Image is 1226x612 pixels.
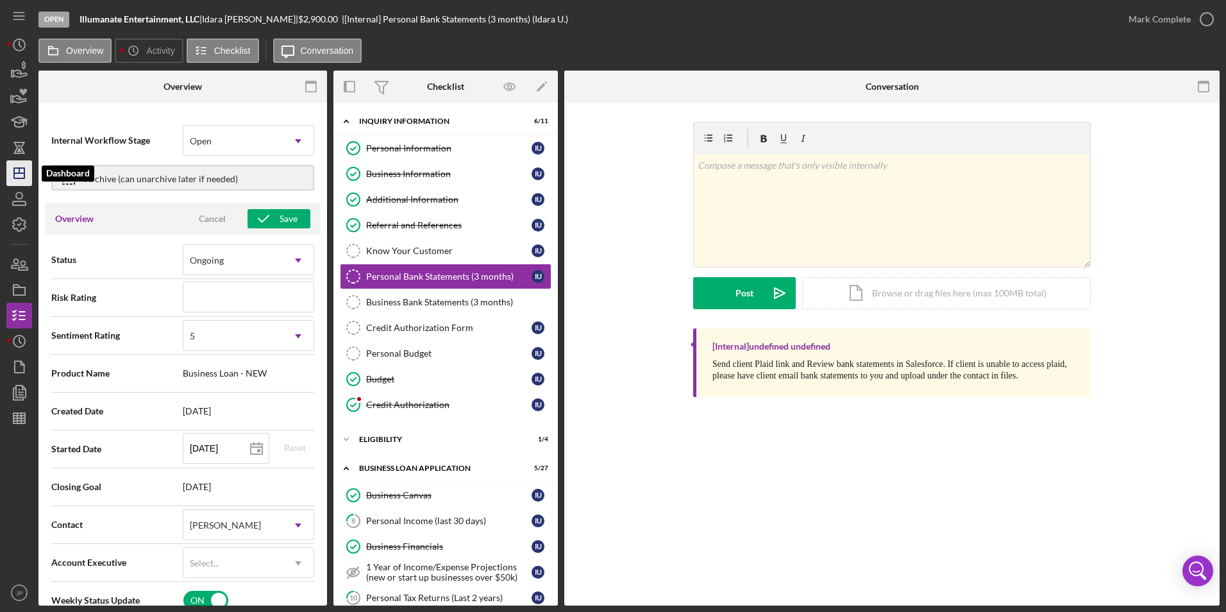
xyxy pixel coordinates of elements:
[525,436,548,443] div: 1 / 4
[183,482,314,492] span: [DATE]
[202,14,298,24] div: Idara [PERSON_NAME] |
[366,400,532,410] div: Credit Authorization
[190,331,195,341] div: 5
[38,38,112,63] button: Overview
[15,590,22,597] text: JP
[183,406,314,416] span: [DATE]
[366,271,532,282] div: Personal Bank Statements (3 months)
[280,209,298,228] div: Save
[51,594,183,607] span: Weekly Status Update
[366,297,551,307] div: Business Bank Statements (3 months)
[80,14,202,24] div: |
[6,580,32,606] button: JP
[115,38,183,63] button: Activity
[866,81,919,92] div: Conversation
[532,566,544,579] div: I U
[366,490,532,500] div: Business Canvas
[532,591,544,604] div: I U
[51,443,183,455] span: Started Date
[51,253,183,266] span: Status
[532,398,544,411] div: I U
[85,166,238,189] div: Archive (can unarchive later if needed)
[366,323,532,333] div: Credit Authorization Form
[532,142,544,155] div: I U
[51,291,183,304] span: Risk Rating
[190,255,224,266] div: Ongoing
[340,341,551,366] a: Personal BudgetIU
[427,81,464,92] div: Checklist
[532,489,544,502] div: I U
[51,367,183,380] span: Product Name
[525,464,548,472] div: 5 / 27
[532,540,544,553] div: I U
[340,508,551,534] a: 8Personal Income (last 30 days)IU
[199,209,226,228] div: Cancel
[214,46,251,56] label: Checklist
[359,117,516,125] div: INQUIRY INFORMATION
[80,13,199,24] b: Illumanate Entertainment, LLC
[183,368,314,378] span: Business Loan - NEW
[366,143,532,153] div: Personal Information
[180,209,244,228] button: Cancel
[693,277,796,309] button: Post
[532,219,544,232] div: I U
[340,392,551,418] a: Credit AuthorizationIU
[366,562,532,582] div: 1 Year of Income/Expense Projections (new or start up businesses over $50k)
[340,135,551,161] a: Personal InformationIU
[340,212,551,238] a: Referral and ReferencesIU
[276,438,314,457] button: Reset
[51,134,183,147] span: Internal Workflow Stage
[366,169,532,179] div: Business Information
[340,366,551,392] a: BudgetIU
[366,593,532,603] div: Personal Tax Returns (Last 2 years)
[248,209,310,228] button: Save
[1182,556,1213,586] div: Open Intercom Messenger
[51,405,183,418] span: Created Date
[366,516,532,526] div: Personal Income (last 30 days)
[1116,6,1220,32] button: Mark Complete
[366,374,532,384] div: Budget
[190,520,261,531] div: [PERSON_NAME]
[273,38,362,63] button: Conversation
[532,347,544,360] div: I U
[187,38,259,63] button: Checklist
[190,136,212,146] div: Open
[284,438,306,457] div: Reset
[342,14,568,24] div: | [Internal] Personal Bank Statements (3 months) (Idara U.)
[51,518,183,531] span: Contact
[190,558,219,568] div: Select...
[340,238,551,264] a: Know Your CustomerIU
[532,321,544,334] div: I U
[532,514,544,527] div: I U
[146,46,174,56] label: Activity
[349,593,358,602] tspan: 10
[340,289,551,315] a: Business Bank Statements (3 months)
[55,212,94,225] h3: Overview
[340,534,551,559] a: Business FinancialsIU
[51,480,183,493] span: Closing Goal
[340,161,551,187] a: Business InformationIU
[298,14,342,24] div: $2,900.00
[532,244,544,257] div: I U
[532,193,544,206] div: I U
[66,46,103,56] label: Overview
[340,187,551,212] a: Additional InformationIU
[532,270,544,283] div: I U
[340,585,551,611] a: 10Personal Tax Returns (Last 2 years)IU
[340,482,551,508] a: Business CanvasIU
[340,315,551,341] a: Credit Authorization FormIU
[351,516,355,525] tspan: 8
[532,373,544,386] div: I U
[359,464,516,472] div: BUSINESS LOAN APPLICATION
[38,12,69,28] div: Open
[51,329,183,342] span: Sentiment Rating
[340,559,551,585] a: 1 Year of Income/Expense Projections (new or start up businesses over $50k)IU
[366,348,532,359] div: Personal Budget
[301,46,354,56] label: Conversation
[735,277,753,309] div: Post
[366,194,532,205] div: Additional Information
[532,167,544,180] div: I U
[359,436,516,443] div: ELIGIBILITY
[366,246,532,256] div: Know Your Customer
[366,220,532,230] div: Referral and References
